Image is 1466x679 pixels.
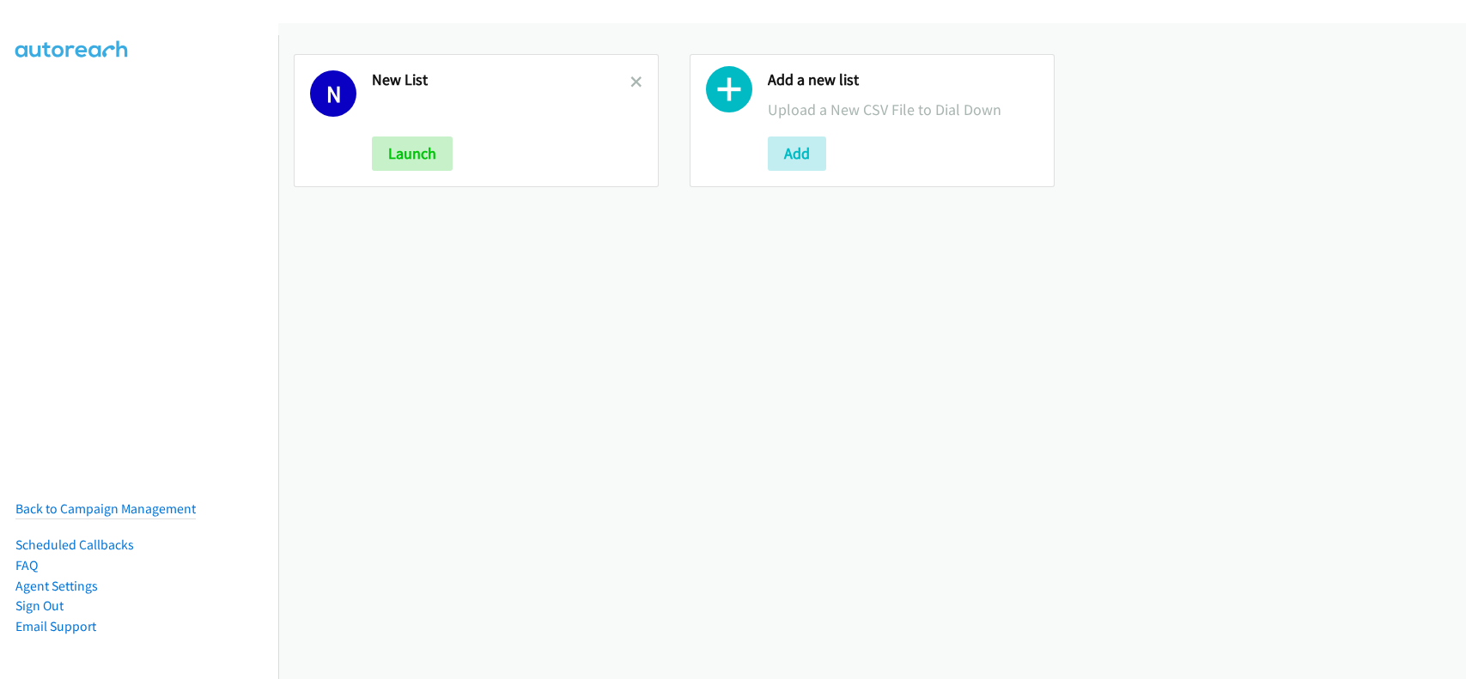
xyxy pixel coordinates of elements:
[768,70,1038,90] h2: Add a new list
[768,136,826,171] button: Add
[372,136,453,171] button: Launch
[15,618,96,634] a: Email Support
[15,500,196,517] a: Back to Campaign Management
[15,578,98,594] a: Agent Settings
[15,557,38,573] a: FAQ
[310,70,356,117] h1: N
[15,597,64,614] a: Sign Out
[768,98,1038,121] p: Upload a New CSV File to Dial Down
[372,70,630,90] h2: New List
[15,537,134,553] a: Scheduled Callbacks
